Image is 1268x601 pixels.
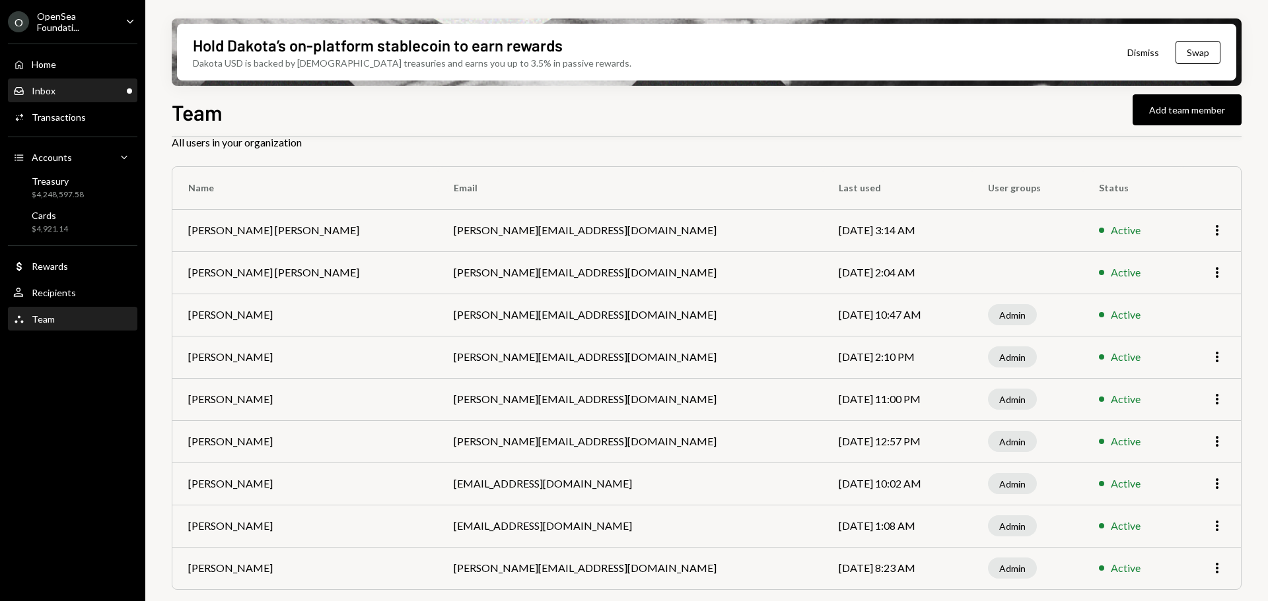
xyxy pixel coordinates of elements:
td: [PERSON_NAME] [172,505,438,547]
div: Admin [988,515,1037,536]
a: Recipients [8,280,137,304]
div: Active [1111,349,1141,365]
td: [PERSON_NAME][EMAIL_ADDRESS][DOMAIN_NAME] [438,251,823,294]
th: Status [1083,167,1179,209]
div: Active [1111,307,1141,323]
th: Name [172,167,438,209]
div: Active [1111,433,1141,449]
td: [DATE] 11:00 PM [823,378,972,420]
div: Rewards [32,261,68,272]
td: [PERSON_NAME][EMAIL_ADDRESS][DOMAIN_NAME] [438,336,823,378]
td: [DATE] 2:10 PM [823,336,972,378]
button: Swap [1176,41,1220,64]
div: Active [1111,265,1141,280]
a: Transactions [8,105,137,129]
div: Home [32,59,56,70]
a: Cards$4,921.14 [8,206,137,237]
td: [DATE] 10:02 AM [823,462,972,505]
td: [DATE] 10:47 AM [823,294,972,336]
div: Admin [988,473,1037,494]
div: Admin [988,431,1037,452]
div: Admin [988,389,1037,410]
div: Accounts [32,152,72,163]
td: [PERSON_NAME][EMAIL_ADDRESS][DOMAIN_NAME] [438,294,823,336]
td: [EMAIL_ADDRESS][DOMAIN_NAME] [438,505,823,547]
h1: Team [172,99,223,125]
div: $4,921.14 [32,224,68,235]
div: Active [1111,391,1141,407]
a: Home [8,52,137,76]
div: Active [1111,476,1141,491]
div: Admin [988,346,1037,367]
div: Transactions [32,111,86,123]
div: Recipients [32,287,76,298]
a: Inbox [8,79,137,102]
div: Admin [988,557,1037,579]
div: Cards [32,210,68,221]
div: Active [1111,518,1141,534]
td: [DATE] 8:23 AM [823,547,972,589]
td: [PERSON_NAME][EMAIL_ADDRESS][DOMAIN_NAME] [438,547,823,589]
div: Admin [988,304,1037,325]
td: [PERSON_NAME] [172,547,438,589]
td: [DATE] 2:04 AM [823,251,972,294]
div: Team [32,313,55,325]
a: Treasury$4,248,597.58 [8,172,137,203]
td: [PERSON_NAME] [172,336,438,378]
div: Treasury [32,175,84,187]
td: [PERSON_NAME] [172,462,438,505]
div: O [8,11,29,32]
td: [PERSON_NAME] [172,294,438,336]
div: Dakota USD is backed by [DEMOGRAPHIC_DATA] treasuries and earns you up to 3.5% in passive rewards. [193,56,631,70]
div: $4,248,597.58 [32,189,84,201]
td: [DATE] 1:08 AM [823,505,972,547]
td: [DATE] 3:14 AM [823,209,972,251]
a: Team [8,307,137,331]
div: Active [1111,560,1141,576]
th: Last used [823,167,972,209]
td: [EMAIL_ADDRESS][DOMAIN_NAME] [438,462,823,505]
td: [PERSON_NAME] [172,378,438,420]
th: User groups [972,167,1082,209]
a: Accounts [8,145,137,169]
div: Inbox [32,85,55,96]
div: All users in your organization [172,135,1242,150]
button: Dismiss [1111,37,1176,68]
th: Email [438,167,823,209]
td: [PERSON_NAME] [PERSON_NAME] [172,251,438,294]
td: [PERSON_NAME][EMAIL_ADDRESS][DOMAIN_NAME] [438,378,823,420]
td: [PERSON_NAME][EMAIL_ADDRESS][DOMAIN_NAME] [438,420,823,462]
td: [DATE] 12:57 PM [823,420,972,462]
div: OpenSea Foundati... [37,11,115,33]
td: [PERSON_NAME][EMAIL_ADDRESS][DOMAIN_NAME] [438,209,823,251]
a: Rewards [8,254,137,278]
div: Hold Dakota’s on-platform stablecoin to earn rewards [193,34,563,56]
button: Add team member [1133,94,1242,125]
td: [PERSON_NAME] [172,420,438,462]
div: Active [1111,222,1141,238]
td: [PERSON_NAME] [PERSON_NAME] [172,209,438,251]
